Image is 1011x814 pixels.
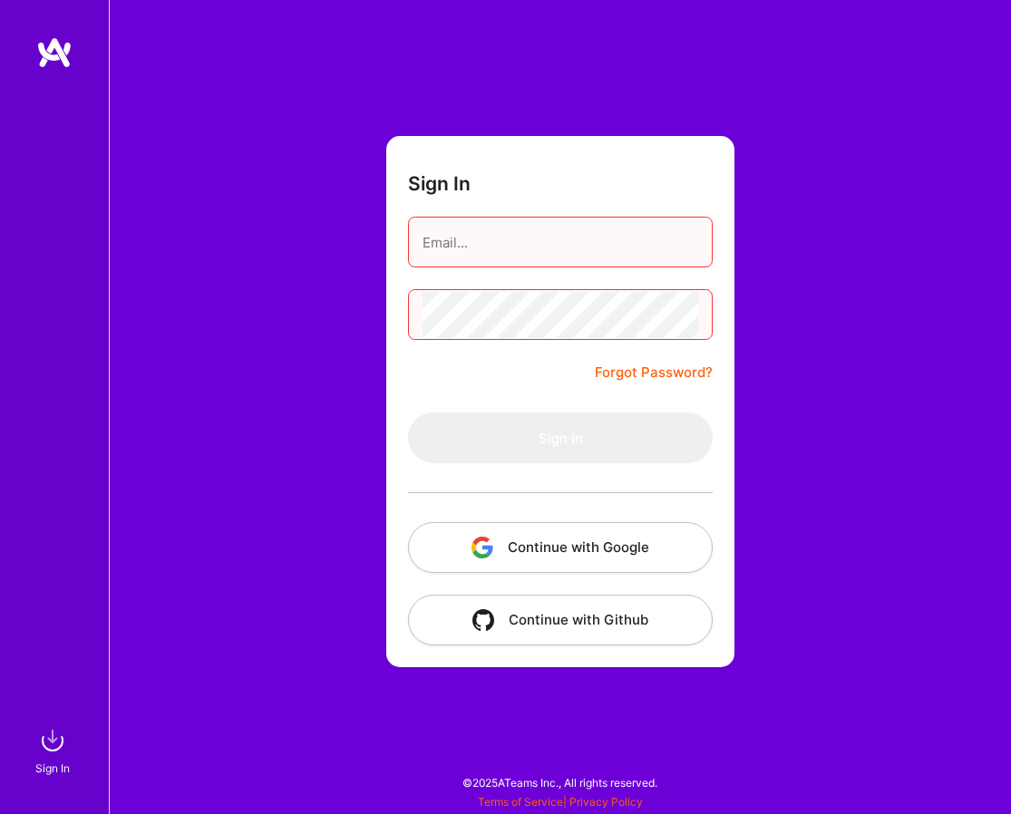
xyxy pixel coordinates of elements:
[35,759,70,778] div: Sign In
[36,36,73,69] img: logo
[109,760,1011,805] div: © 2025 ATeams Inc., All rights reserved.
[38,722,71,778] a: sign inSign In
[472,609,494,631] img: icon
[478,795,563,809] a: Terms of Service
[34,722,71,759] img: sign in
[408,412,713,463] button: Sign In
[471,537,493,558] img: icon
[569,795,643,809] a: Privacy Policy
[423,219,698,266] input: Email...
[408,522,713,573] button: Continue with Google
[408,595,713,645] button: Continue with Github
[478,795,643,809] span: |
[595,362,713,383] a: Forgot Password?
[408,172,471,195] h3: Sign In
